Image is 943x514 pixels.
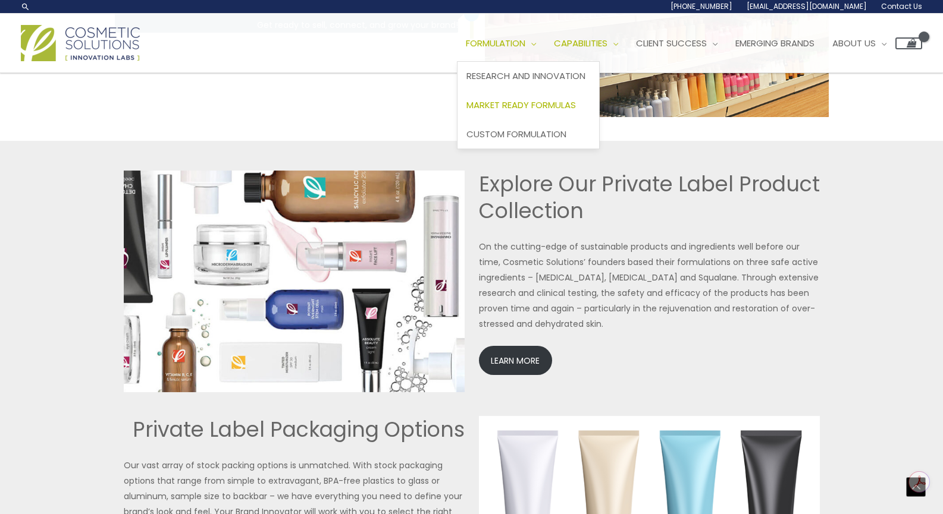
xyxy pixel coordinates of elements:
a: Market Ready Formulas [458,91,599,120]
a: Client Success [627,26,726,61]
img: Cosmetic Solutions Logo [21,25,140,61]
a: About Us [823,26,895,61]
a: Emerging Brands [726,26,823,61]
span: Formulation [466,37,525,49]
nav: Site Navigation [448,26,922,61]
a: Formulation [457,26,545,61]
h2: Explore Our Private Label Product Collection [479,171,820,225]
span: Capabilities [554,37,607,49]
span: [EMAIL_ADDRESS][DOMAIN_NAME] [747,1,867,11]
span: [PHONE_NUMBER] [671,1,732,11]
span: Custom Formulation [466,128,566,140]
a: Capabilities [545,26,627,61]
span: About Us [832,37,876,49]
a: Research and Innovation [458,62,599,91]
span: Client Success [636,37,707,49]
h2: Private Label Packaging Options [124,416,465,443]
a: View Shopping Cart, empty [895,37,922,49]
span: Emerging Brands [735,37,814,49]
a: LEARN MORE [479,346,552,375]
span: Contact Us [881,1,922,11]
p: On the cutting-edge of sustainable products and ingredients well before our time, Cosmetic Soluti... [479,239,820,332]
span: Market Ready Formulas [466,99,576,111]
img: Private Label Product Collection Image featuring an assortment of products [124,171,465,392]
a: Custom Formulation [458,119,599,149]
span: Research and Innovation [466,70,585,82]
a: Search icon link [21,2,30,11]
